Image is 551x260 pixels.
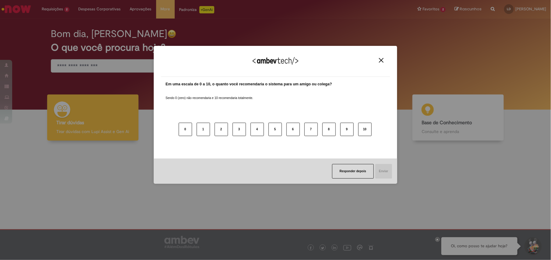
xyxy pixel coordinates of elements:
button: 7 [304,123,318,136]
button: 9 [340,123,354,136]
button: 6 [286,123,300,136]
label: Em uma escala de 0 a 10, o quanto você recomendaria o sistema para um amigo ou colega? [166,81,332,87]
button: 4 [251,123,264,136]
button: 1 [197,123,210,136]
button: 2 [215,123,228,136]
button: 3 [233,123,246,136]
button: 10 [358,123,372,136]
button: Close [377,58,385,63]
button: 5 [268,123,282,136]
img: Logo Ambevtech [253,57,298,65]
label: Sendo 0 (zero) não recomendaria e 10 recomendaria totalmente. [166,89,253,100]
button: 8 [322,123,336,136]
button: 0 [179,123,192,136]
img: Close [379,58,384,63]
button: Responder depois [332,164,374,179]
